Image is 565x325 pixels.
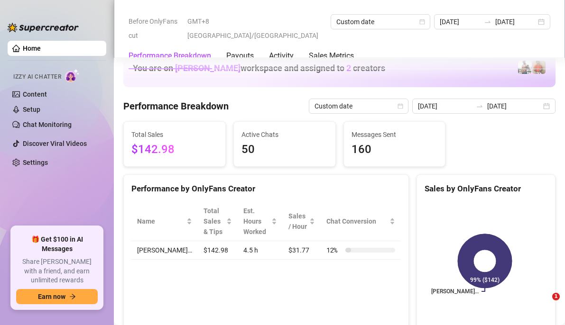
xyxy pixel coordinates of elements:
span: 1 [552,293,560,300]
a: Home [23,45,41,52]
span: calendar [398,103,403,109]
div: Payouts [226,50,254,62]
span: Izzy AI Chatter [13,72,61,81]
h4: Performance Breakdown [123,99,229,113]
span: to [476,102,483,110]
span: GMT+8 [GEOGRAPHIC_DATA]/[GEOGRAPHIC_DATA] [187,14,325,43]
span: $142.98 [131,141,218,159]
span: 50 [241,141,328,159]
div: Sales by OnlyFans Creator [425,182,547,195]
span: Sales / Hour [288,211,307,232]
span: Earn now [38,293,65,300]
text: [PERSON_NAME]… [431,288,479,295]
th: Sales / Hour [283,202,321,241]
th: Name [131,202,198,241]
td: $31.77 [283,241,321,260]
span: Custom date [315,99,403,113]
span: Chat Conversion [326,216,388,226]
iframe: Intercom live chat [533,293,556,316]
input: End date [487,101,541,111]
button: Earn nowarrow-right [16,289,98,304]
span: Name [137,216,185,226]
td: 4.5 h [238,241,283,260]
span: 🎁 Get $100 in AI Messages [16,235,98,253]
span: calendar [419,19,425,25]
td: $142.98 [198,241,238,260]
div: Activity [269,50,294,62]
span: arrow-right [69,293,76,300]
a: Settings [23,159,48,166]
span: to [484,18,491,26]
input: Start date [440,17,481,27]
input: Start date [418,101,472,111]
th: Chat Conversion [321,202,401,241]
span: Active Chats [241,129,328,140]
td: [PERSON_NAME]… [131,241,198,260]
span: Share [PERSON_NAME] with a friend, and earn unlimited rewards [16,257,98,285]
span: Before OnlyFans cut [129,14,182,43]
input: End date [495,17,536,27]
span: 12 % [326,245,342,255]
a: Discover Viral Videos [23,140,87,147]
th: Total Sales & Tips [198,202,238,241]
a: Chat Monitoring [23,121,72,128]
div: Performance by OnlyFans Creator [131,182,401,195]
img: logo-BBDzfeDw.svg [8,23,79,32]
span: Custom date [336,15,425,29]
a: Content [23,90,47,98]
span: swap-right [476,102,483,110]
span: Total Sales [131,129,218,140]
div: Est. Hours Worked [243,206,269,237]
span: 160 [352,141,438,159]
span: swap-right [484,18,491,26]
img: AI Chatter [65,69,80,82]
div: Sales Metrics [309,50,354,62]
span: Messages Sent [352,129,438,140]
div: Performance Breakdown [129,50,211,62]
span: Total Sales & Tips [204,206,224,237]
a: Setup [23,106,40,113]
